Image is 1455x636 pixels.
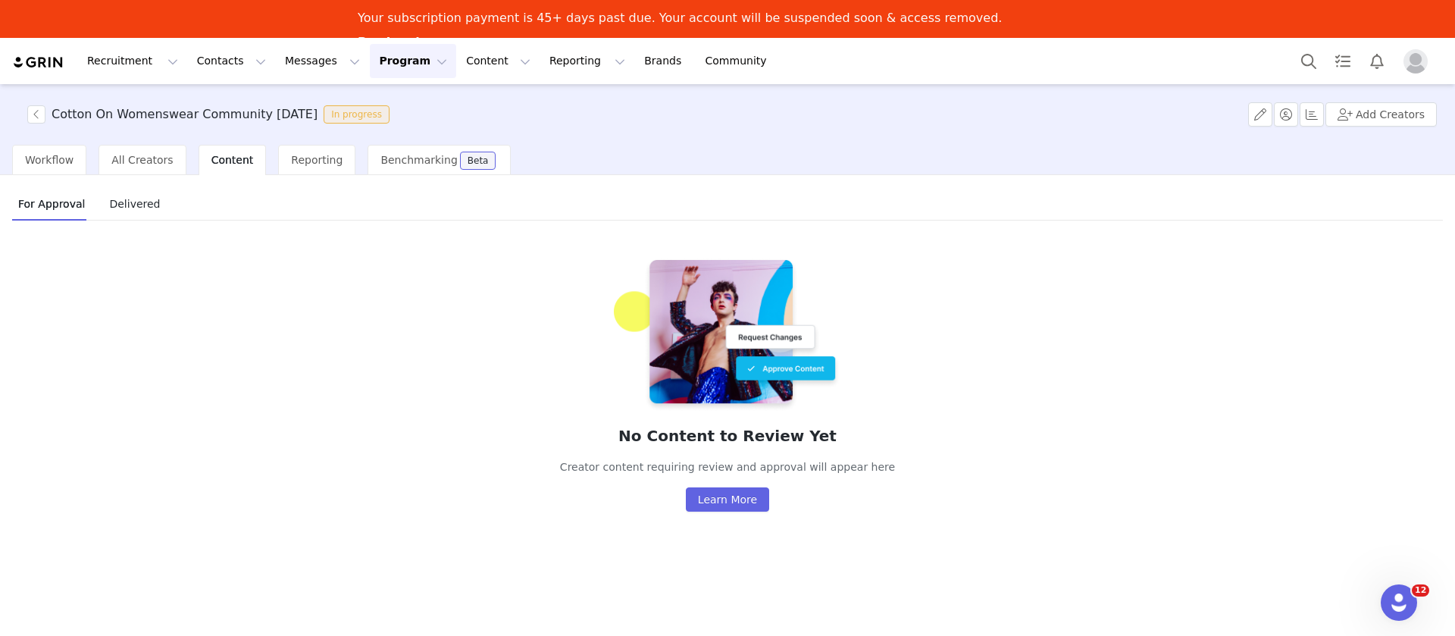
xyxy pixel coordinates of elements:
button: Messages [276,44,369,78]
button: Reporting [540,44,634,78]
iframe: Intercom live chat [1381,584,1417,621]
img: forapproval-empty@2x.png [614,257,841,412]
a: Tasks [1326,44,1360,78]
button: Program [370,44,456,78]
span: In progress [324,105,390,124]
img: grin logo [12,55,65,70]
span: Workflow [25,154,74,166]
a: Brands [635,44,695,78]
button: Contacts [188,44,275,78]
span: For Approval [12,192,91,216]
button: Profile [1394,49,1443,74]
span: Benchmarking [380,154,457,166]
h3: Cotton On Womenswear Community [DATE] [52,105,318,124]
button: Recruitment [78,44,187,78]
button: Add Creators [1325,102,1437,127]
a: Community [696,44,783,78]
button: Notifications [1360,44,1394,78]
div: Beta [468,156,489,165]
span: Delivered [103,192,166,216]
button: Learn More [686,487,769,512]
h2: No Content to Review Yet [560,425,895,447]
button: Search [1292,44,1325,78]
p: Creator content requiring review and approval will appear here [560,459,895,475]
span: Reporting [291,154,343,166]
span: All Creators [111,154,173,166]
span: [object Object] [27,105,396,124]
button: Content [457,44,540,78]
span: Content [211,154,254,166]
div: Your subscription payment is 45+ days past due. Your account will be suspended soon & access remo... [358,11,1002,26]
a: Pay Invoices [358,35,443,52]
span: 12 [1412,584,1429,597]
img: placeholder-profile.jpg [1403,49,1428,74]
